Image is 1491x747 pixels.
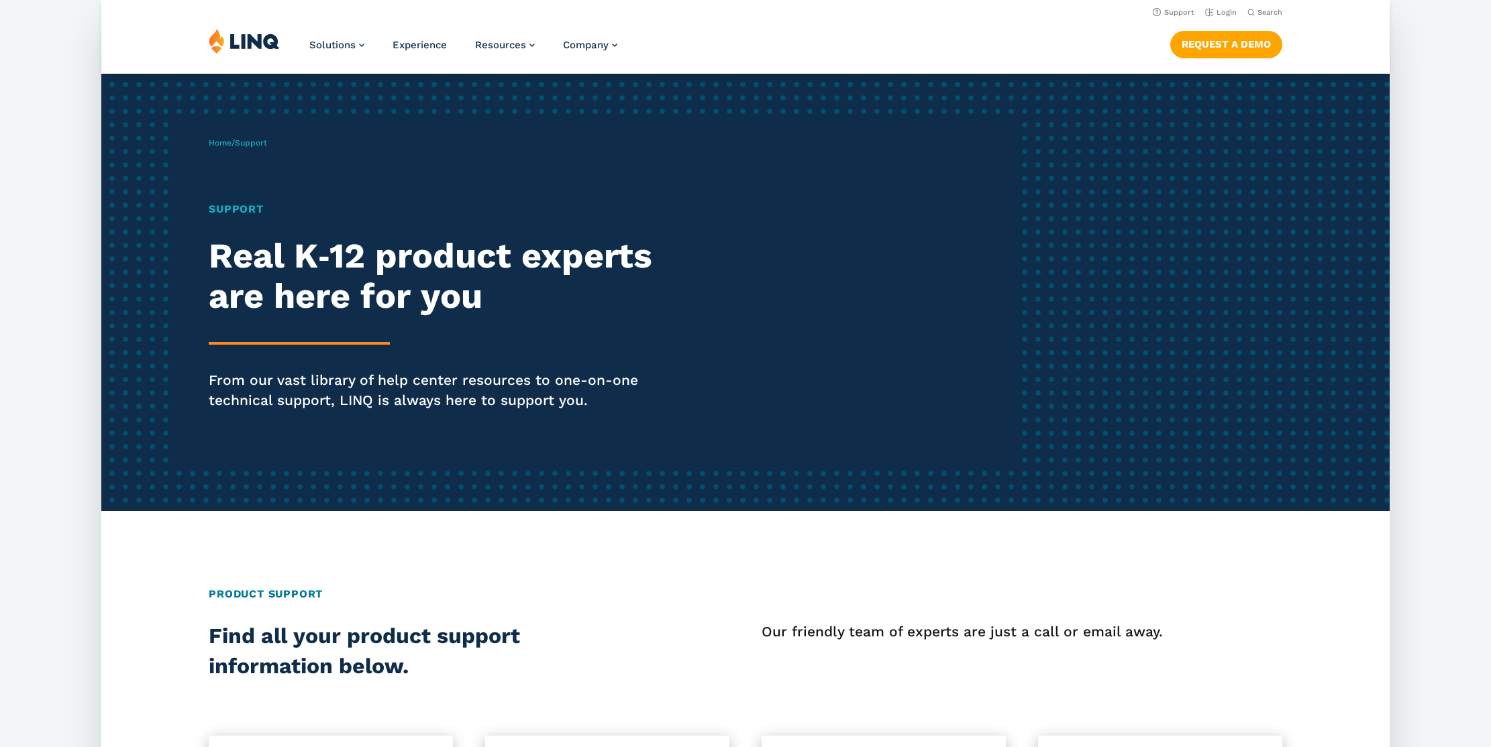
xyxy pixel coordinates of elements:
p: Our friendly team of experts are just a call or email away. [762,621,1282,642]
nav: Button Navigation [1170,28,1282,58]
a: Request a Demo [1170,31,1282,58]
h2: Real K‑12 product experts are here for you [209,236,705,317]
a: Company [563,39,617,51]
img: LINQ | K‑12 Software [209,28,280,54]
span: Resources [475,39,526,51]
button: Open Search Bar [1247,7,1282,17]
nav: Primary Navigation [309,28,617,72]
p: From our vast library of help center resources to one-on-one technical support, LINQ is always he... [209,370,705,410]
span: Support [235,138,267,148]
span: Solutions [309,39,356,51]
a: Login [1205,8,1237,17]
a: Solutions [309,39,364,51]
h2: Product Support [209,586,1282,602]
a: Support [1153,8,1194,17]
nav: Utility Navigation [101,4,1390,19]
span: Search [1257,8,1282,17]
h2: Find all your product support information below. [209,621,637,682]
a: Resources [475,39,535,51]
h1: Support [209,201,705,217]
a: Home [209,138,232,148]
span: / [209,138,267,148]
a: Experience [393,39,447,51]
span: Company [563,39,609,51]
